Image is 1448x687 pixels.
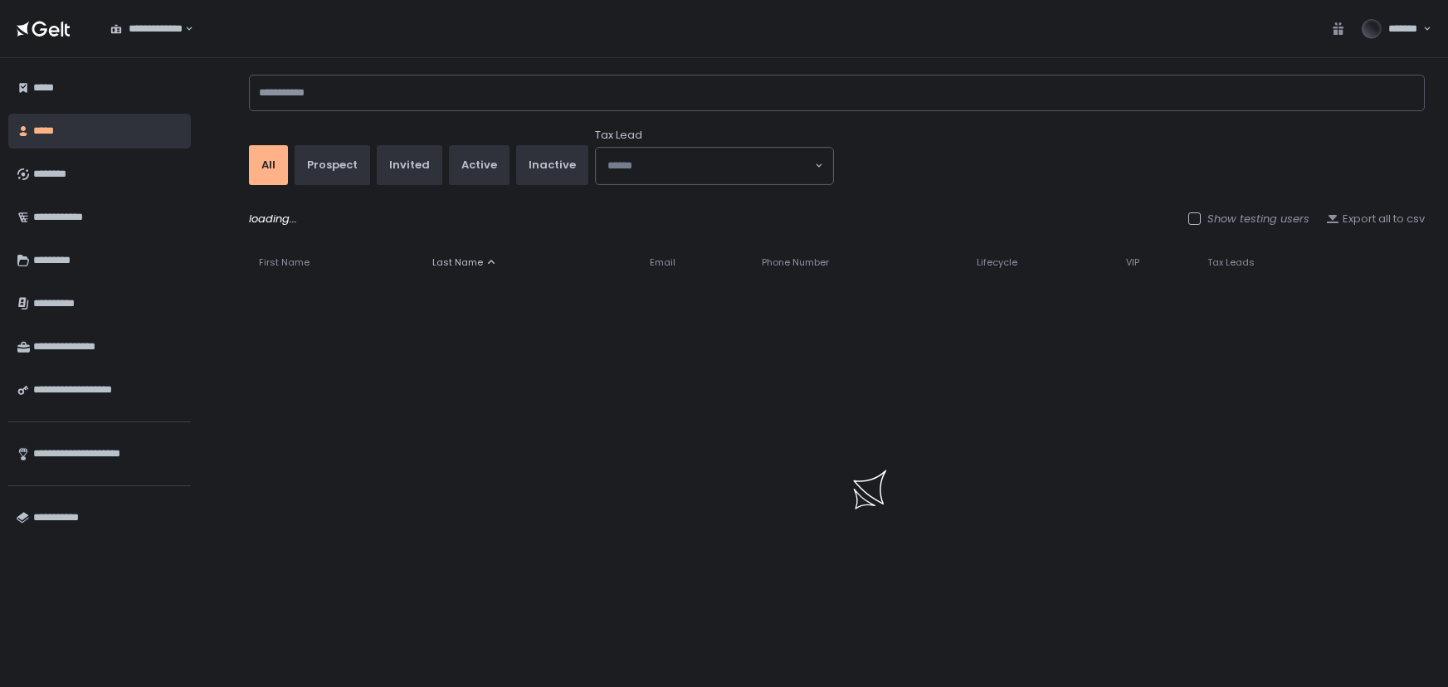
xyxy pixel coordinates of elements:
div: invited [389,158,430,173]
div: All [261,158,275,173]
span: Phone Number [762,256,829,269]
span: Lifecycle [977,256,1017,269]
span: Tax Lead [595,128,642,143]
button: active [449,145,509,185]
div: Search for option [596,148,833,184]
button: invited [377,145,442,185]
div: Search for option [100,12,193,46]
div: loading... [249,212,1425,227]
span: First Name [259,256,310,269]
span: Email [650,256,675,269]
button: prospect [295,145,370,185]
span: VIP [1126,256,1139,269]
div: active [461,158,497,173]
span: Last Name [432,256,483,269]
div: prospect [307,158,358,173]
button: Export all to csv [1326,212,1425,227]
input: Search for option [607,158,813,174]
button: All [249,145,288,185]
button: inactive [516,145,588,185]
span: Tax Leads [1207,256,1255,269]
div: inactive [529,158,576,173]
